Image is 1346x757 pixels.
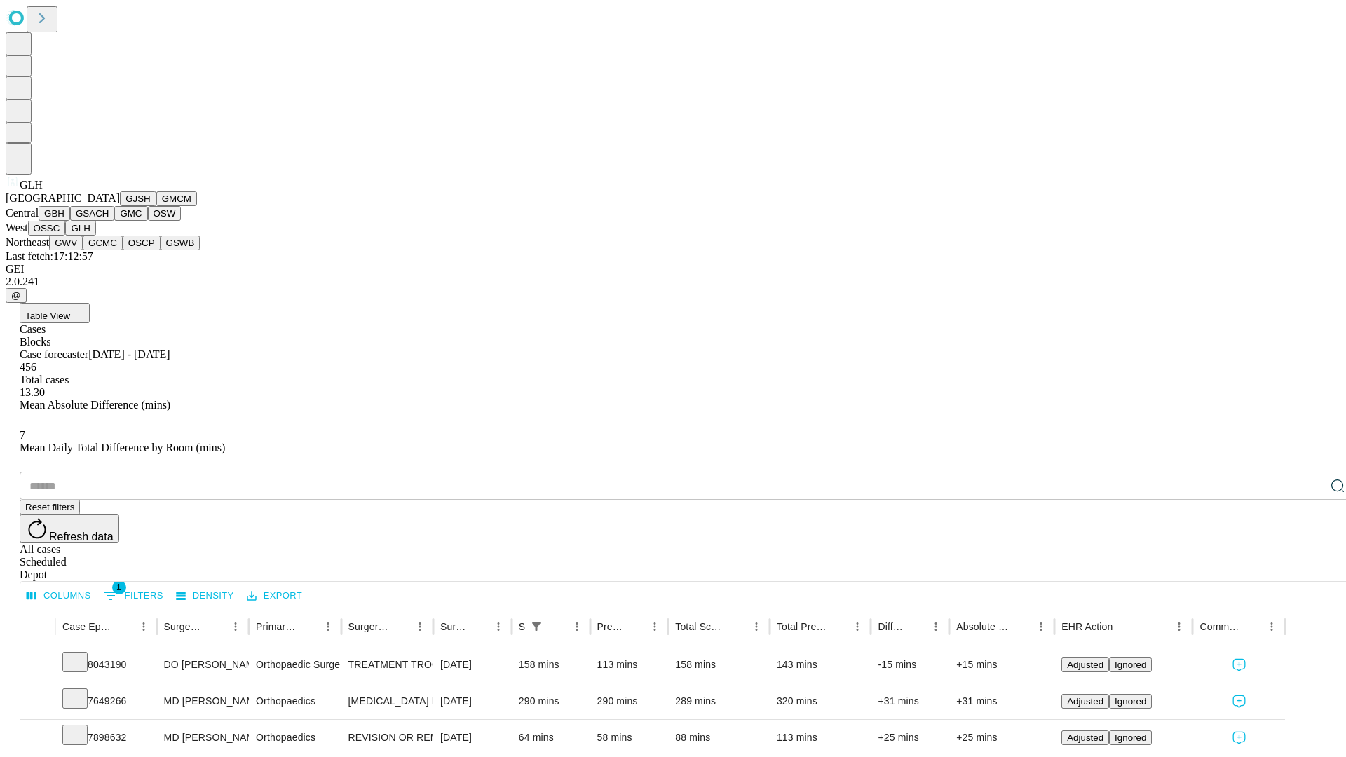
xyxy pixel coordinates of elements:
span: [DATE] - [DATE] [88,348,170,360]
button: Export [243,585,306,607]
button: @ [6,288,27,303]
div: 143 mins [777,647,864,683]
button: Adjusted [1061,657,1109,672]
div: Difference [878,621,905,632]
span: GLH [20,179,43,191]
div: 113 mins [597,647,662,683]
div: +25 mins [878,720,942,756]
span: Central [6,207,39,219]
button: Menu [747,617,766,636]
button: Adjusted [1061,730,1109,745]
div: Total Predicted Duration [777,621,827,632]
div: Primary Service [256,621,297,632]
button: GWV [49,236,83,250]
div: 290 mins [597,683,662,719]
div: [DATE] [440,647,505,683]
div: Total Scheduled Duration [675,621,726,632]
div: +25 mins [956,720,1047,756]
span: Adjusted [1067,660,1103,670]
span: Adjusted [1067,732,1103,743]
div: 8043190 [62,647,150,683]
button: GSWB [161,236,200,250]
button: GJSH [120,191,156,206]
button: Menu [1169,617,1189,636]
div: 1 active filter [526,617,546,636]
button: Menu [134,617,154,636]
div: Scheduled In Room Duration [519,621,525,632]
div: +15 mins [956,647,1047,683]
button: Sort [299,617,318,636]
span: Ignored [1115,696,1146,707]
div: Surgery Name [348,621,389,632]
button: GCMC [83,236,123,250]
button: Sort [1242,617,1262,636]
div: -15 mins [878,647,942,683]
button: Table View [20,303,90,323]
span: Reset filters [25,502,74,512]
span: [GEOGRAPHIC_DATA] [6,192,120,204]
span: Ignored [1115,660,1146,670]
button: Sort [390,617,410,636]
button: GSACH [70,206,114,221]
button: Menu [926,617,946,636]
button: Menu [318,617,338,636]
button: Sort [548,617,567,636]
button: Expand [27,726,48,751]
span: 1 [112,580,126,594]
button: Sort [727,617,747,636]
span: Mean Absolute Difference (mins) [20,399,170,411]
div: 113 mins [777,720,864,756]
div: [DATE] [440,683,505,719]
button: Select columns [23,585,95,607]
span: Case forecaster [20,348,88,360]
div: 7898632 [62,720,150,756]
span: Refresh data [49,531,114,543]
button: Menu [410,617,430,636]
button: Menu [567,617,587,636]
div: 2.0.241 [6,275,1340,288]
div: 64 mins [519,720,583,756]
div: Case Epic Id [62,621,113,632]
div: +31 mins [878,683,942,719]
div: 88 mins [675,720,763,756]
div: Absolute Difference [956,621,1010,632]
div: DO [PERSON_NAME] [PERSON_NAME] Do [164,647,242,683]
button: Sort [1012,617,1031,636]
button: Expand [27,690,48,714]
div: 7649266 [62,683,150,719]
div: GEI [6,263,1340,275]
div: 58 mins [597,720,662,756]
button: Sort [114,617,134,636]
div: Orthopaedics [256,683,334,719]
button: Ignored [1109,694,1152,709]
span: 7 [20,429,25,441]
div: 290 mins [519,683,583,719]
span: Adjusted [1067,696,1103,707]
span: 13.30 [20,386,45,398]
button: Adjusted [1061,694,1109,709]
span: Last fetch: 17:12:57 [6,250,93,262]
button: Reset filters [20,500,80,514]
button: Sort [206,617,226,636]
button: Menu [1262,617,1282,636]
div: 158 mins [519,647,583,683]
button: Sort [625,617,645,636]
button: Sort [1114,617,1134,636]
button: Sort [906,617,926,636]
button: GLH [65,221,95,236]
div: Predicted In Room Duration [597,621,625,632]
button: Ignored [1109,730,1152,745]
div: 320 mins [777,683,864,719]
div: Orthopaedic Surgery [256,647,334,683]
button: Density [172,585,238,607]
span: Northeast [6,236,49,248]
button: GBH [39,206,70,221]
span: Total cases [20,374,69,386]
span: @ [11,290,21,301]
button: Menu [645,617,665,636]
button: GMCM [156,191,197,206]
span: West [6,221,28,233]
div: TREATMENT TROCHANTERIC [MEDICAL_DATA] FRACTURE INTERMEDULLARY ROD [348,647,426,683]
button: Sort [828,617,848,636]
button: OSW [148,206,182,221]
